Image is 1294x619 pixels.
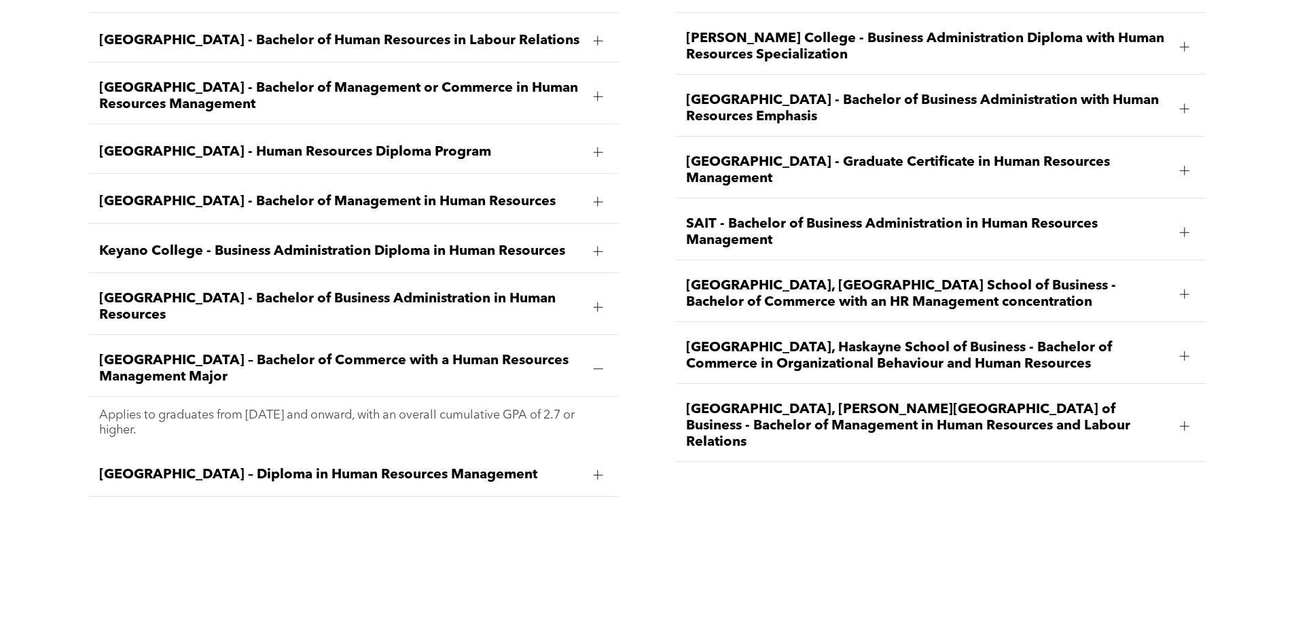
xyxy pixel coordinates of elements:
span: [GEOGRAPHIC_DATA] – Diploma in Human Resources Management [99,467,582,483]
p: Applies to graduates from [DATE] and onward, with an overall cumulative GPA of 2.7 or higher. [99,408,608,438]
span: [GEOGRAPHIC_DATA] - Bachelor of Business Administration with Human Resources Emphasis [686,92,1169,125]
span: [GEOGRAPHIC_DATA], Haskayne School of Business - Bachelor of Commerce in Organizational Behaviour... [686,340,1169,372]
span: [GEOGRAPHIC_DATA], [PERSON_NAME][GEOGRAPHIC_DATA] of Business - Bachelor of Management in Human R... [686,402,1169,450]
span: [PERSON_NAME] College - Business Administration Diploma with Human Resources Specialization [686,31,1169,63]
span: [GEOGRAPHIC_DATA] - Bachelor of Management in Human Resources [99,194,582,210]
span: [GEOGRAPHIC_DATA] – Bachelor of Commerce with a Human Resources Management Major [99,353,582,385]
span: [GEOGRAPHIC_DATA] - Human Resources Diploma Program [99,144,582,160]
span: [GEOGRAPHIC_DATA] - Bachelor of Human Resources in Labour Relations [99,33,582,49]
span: [GEOGRAPHIC_DATA] - Bachelor of Management or Commerce in Human Resources Management [99,80,582,113]
span: Keyano College - Business Administration Diploma in Human Resources [99,243,582,260]
span: [GEOGRAPHIC_DATA], [GEOGRAPHIC_DATA] School of Business - Bachelor of Commerce with an HR Managem... [686,278,1169,311]
span: [GEOGRAPHIC_DATA] - Graduate Certificate in Human Resources Management [686,154,1169,187]
span: [GEOGRAPHIC_DATA] - Bachelor of Business Administration in Human Resources [99,291,582,323]
span: SAIT - Bachelor of Business Administration in Human Resources Management [686,216,1169,249]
